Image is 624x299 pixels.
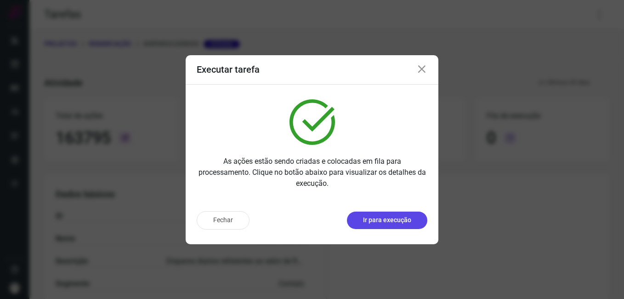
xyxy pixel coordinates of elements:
button: Ir para execução [347,212,427,229]
button: Fechar [197,211,250,230]
p: As ações estão sendo criadas e colocadas em fila para processamento. Clique no botão abaixo para ... [197,156,427,189]
p: Ir para execução [363,215,411,225]
h3: Executar tarefa [197,64,260,75]
img: verified.svg [289,99,335,145]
